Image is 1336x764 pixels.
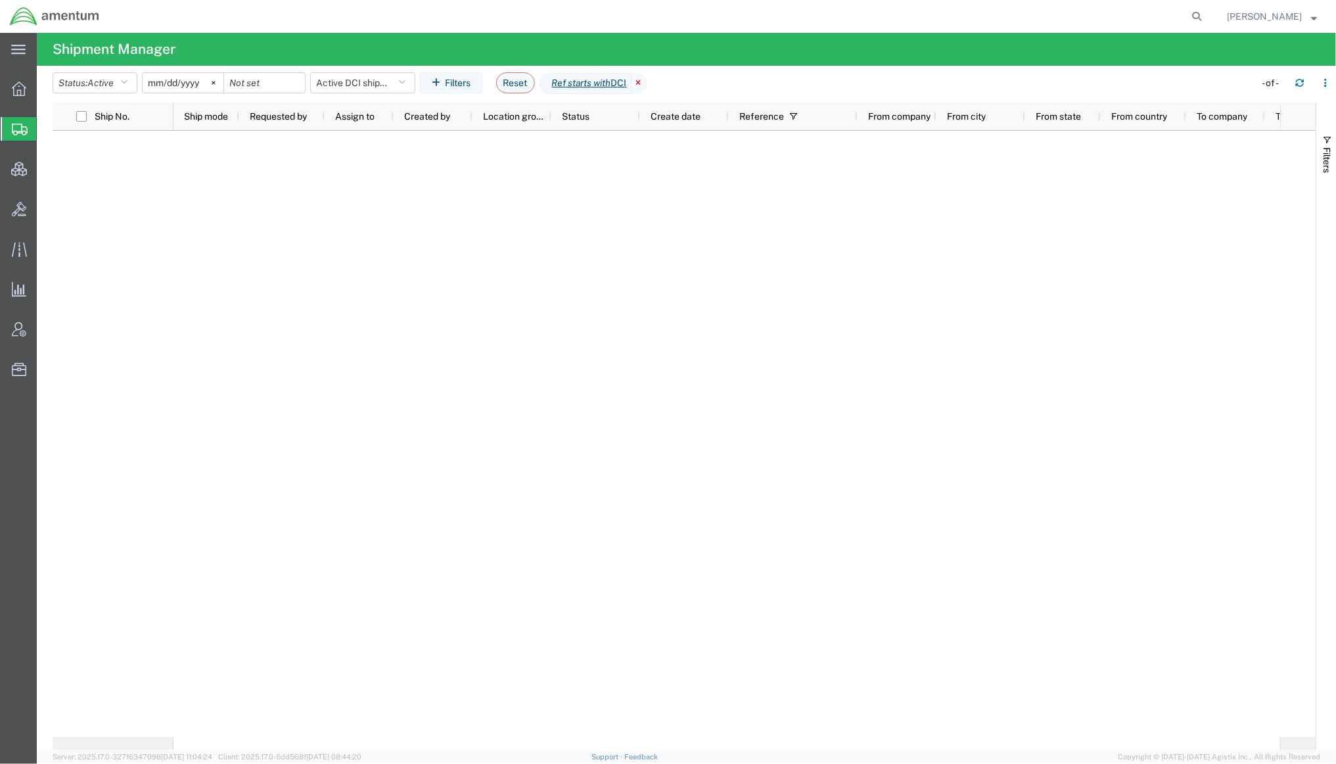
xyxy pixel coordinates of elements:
span: From city [947,111,986,122]
i: Ref starts with [552,76,611,90]
span: Create date [651,111,701,122]
span: Filters [1322,147,1332,173]
button: Filters [420,72,482,93]
button: Status:Active [53,72,137,93]
span: Status [562,111,589,122]
span: [DATE] 11:04:24 [161,753,212,761]
input: Not set [224,73,305,93]
button: Reset [496,72,535,93]
span: Active [87,78,114,88]
span: Requested by [250,111,307,122]
span: Location group [483,111,546,122]
span: Assign to [335,111,375,122]
span: To company [1197,111,1247,122]
a: Feedback [624,753,658,761]
span: From country [1111,111,1167,122]
span: To city [1276,111,1302,122]
span: [DATE] 08:44:20 [306,753,361,761]
h4: Shipment Manager [53,33,175,66]
a: Support [591,753,624,761]
span: Created by [404,111,450,122]
span: Client: 2025.17.0-5dd568f [218,753,361,761]
button: [PERSON_NAME] [1226,9,1318,24]
input: Not set [143,73,223,93]
span: Reference [739,111,784,122]
span: Ship mode [184,111,228,122]
div: - of - [1262,76,1285,90]
img: logo [9,7,100,26]
span: Ref starts with DCI [540,73,632,94]
span: Copyright © [DATE]-[DATE] Agistix Inc., All Rights Reserved [1118,752,1320,763]
span: From company [868,111,931,122]
span: Ship No. [95,111,129,122]
span: From state [1036,111,1081,122]
span: Server: 2025.17.0-327f6347098 [53,753,212,761]
button: Active DCI shipments [310,72,415,93]
span: Jason Champagne [1227,9,1302,24]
